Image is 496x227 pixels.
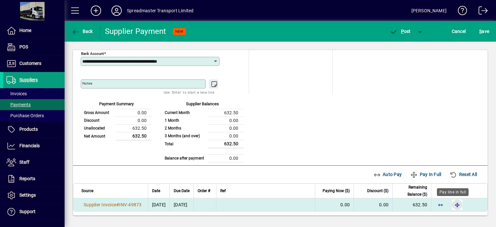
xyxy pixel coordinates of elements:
[164,88,214,96] mat-hint: Use 'Enter' to start a new line
[340,202,350,207] span: 0.00
[116,109,152,117] td: 0.00
[116,132,152,140] td: 632.50
[379,202,388,207] span: 0.00
[3,187,65,203] a: Settings
[3,39,65,55] a: POS
[116,117,152,124] td: 0.00
[413,202,428,207] span: 632.50
[81,117,116,124] td: Discount
[390,29,411,34] span: ost
[106,5,127,16] button: Profile
[323,187,350,194] span: Paying Now ($)
[3,138,65,154] a: Financials
[175,29,183,34] span: NEW
[174,187,190,194] span: Due Date
[208,140,243,148] td: 632.50
[81,109,116,117] td: Gross Amount
[82,81,92,86] mat-label: Notes
[81,51,104,56] mat-label: Bank Account
[208,117,243,124] td: 0.00
[401,29,404,34] span: P
[161,94,243,162] app-page-summary-card: Supplier Balances
[371,169,405,180] button: Auto Pay
[387,26,414,37] button: Post
[478,26,491,37] button: Save
[3,121,65,138] a: Products
[437,188,469,196] div: Pay line in full
[71,29,93,34] span: Back
[19,176,35,181] span: Reports
[3,23,65,39] a: Home
[161,109,208,117] td: Current Month
[3,110,65,121] a: Purchase Orders
[161,132,208,140] td: 3 Months (and over)
[81,101,152,109] div: Payment Summary
[373,169,402,180] span: Auto Pay
[411,5,447,16] div: [PERSON_NAME]
[220,187,226,194] span: Ref
[397,184,427,198] span: Remaining Balance ($)
[3,88,65,99] a: Invoices
[452,26,466,36] span: Cancel
[474,1,488,22] a: Logout
[161,154,208,162] td: Balance after payment
[3,171,65,187] a: Reports
[19,77,38,82] span: Suppliers
[19,143,40,148] span: Financials
[3,154,65,170] a: Staff
[3,204,65,220] a: Support
[70,26,95,37] button: Back
[479,26,489,36] span: ave
[86,5,106,16] button: Add
[3,99,65,110] a: Payments
[19,209,36,214] span: Support
[479,29,482,34] span: S
[116,202,119,207] span: #
[19,192,36,198] span: Settings
[408,169,444,180] button: Pay In Full
[447,169,480,180] button: Reset All
[65,26,100,37] app-page-header-button: Back
[161,101,243,109] div: Supplier Balances
[449,169,477,180] span: Reset All
[208,124,243,132] td: 0.00
[453,1,467,22] a: Knowledge Base
[6,102,31,107] span: Payments
[116,124,152,132] td: 632.50
[127,5,193,16] div: Spreadmaster Transport Limited
[161,140,208,148] td: Total
[19,127,38,132] span: Products
[81,124,116,132] td: Unallocated
[81,201,144,208] a: Supplier Invoice#INV-49873
[367,187,388,194] span: Discount ($)
[3,56,65,72] a: Customers
[208,109,243,117] td: 632.50
[152,187,160,194] span: Date
[208,154,243,162] td: 0.00
[198,187,210,194] span: Order #
[208,132,243,140] td: 0.00
[119,202,141,207] span: INV-49873
[170,198,193,211] td: [DATE]
[19,44,28,49] span: POS
[19,61,41,66] span: Customers
[81,132,116,140] td: Net Amount
[6,113,44,118] span: Purchase Orders
[450,26,468,37] button: Cancel
[6,91,27,96] span: Invoices
[84,202,116,207] span: Supplier Invoice
[161,124,208,132] td: 2 Months
[152,202,166,207] span: [DATE]
[105,26,166,36] div: Supplier Payment
[81,94,152,141] app-page-summary-card: Payment Summary
[19,160,29,165] span: Staff
[410,169,441,180] span: Pay In Full
[161,117,208,124] td: 1 Month
[81,187,93,194] span: Source
[19,28,31,33] span: Home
